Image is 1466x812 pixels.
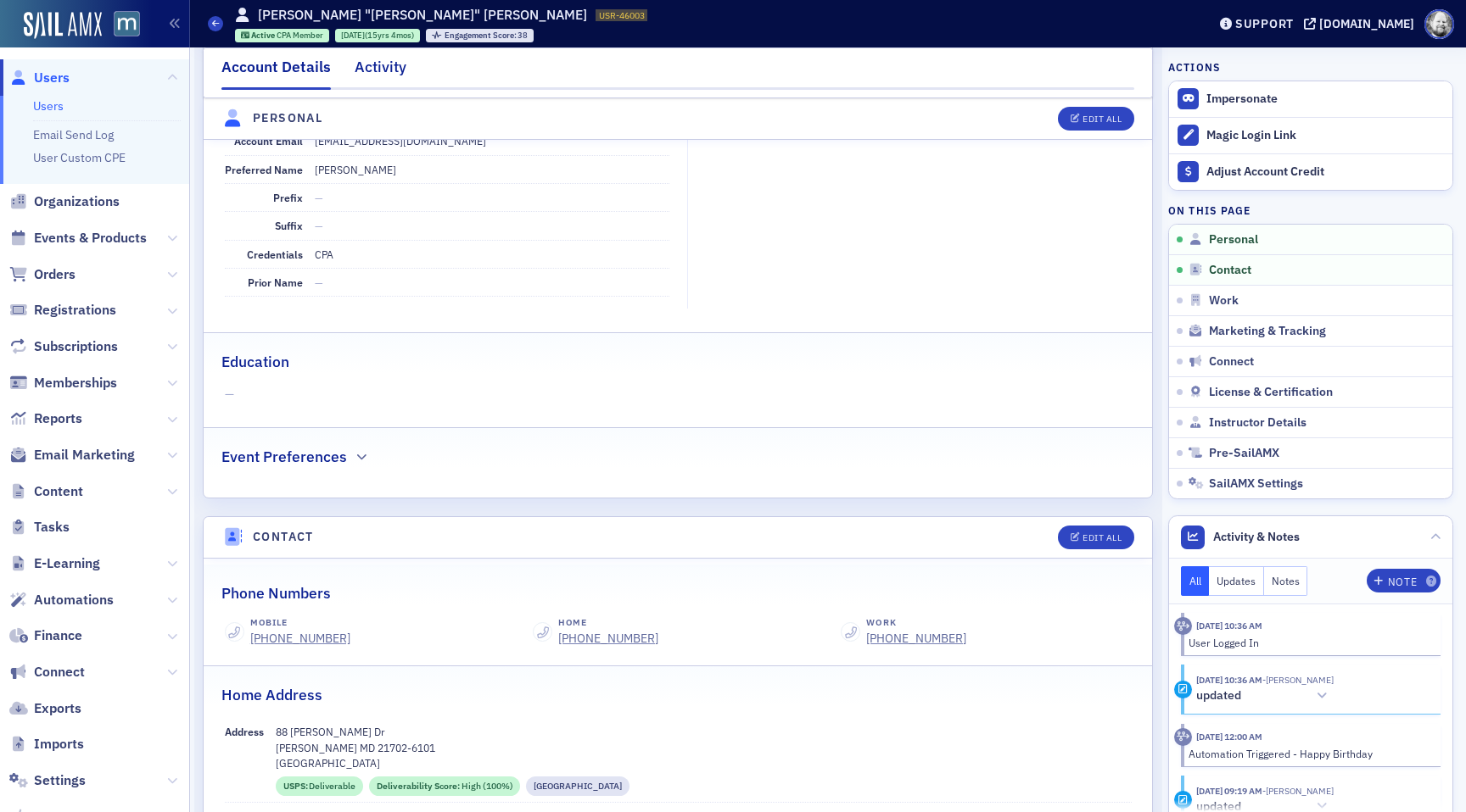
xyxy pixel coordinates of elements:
[277,30,323,41] span: CPA Member
[1367,569,1441,592] button: Note
[221,582,331,604] h2: Phone Numbers
[1058,526,1134,549] button: Edit All
[1169,117,1452,153] button: Magic Login Link
[225,386,1132,403] span: —
[34,735,84,754] span: Imports
[1168,59,1221,75] h4: Actions
[258,6,587,25] h1: [PERSON_NAME] "[PERSON_NAME]" [PERSON_NAME]
[34,301,116,320] span: Registrations
[1083,533,1122,542] div: Edit All
[377,780,462,793] span: Deliverability Score :
[1213,528,1300,546] span: Activity & Notes
[34,192,120,211] span: Organizations
[1424,9,1454,39] span: Profile
[9,192,120,211] a: Organizations
[1209,476,1303,492] span: SailAMX Settings
[1209,385,1333,400] span: License & Certification
[9,591,114,609] a: Automations
[34,337,118,356] span: Subscriptions
[9,409,82,428] a: Reports
[335,29,420,42] div: 2010-06-10 00:00:00
[221,351,289,373] h2: Education
[1319,16,1414,31] div: [DOMAIN_NAME]
[24,12,102,39] img: SailAMX
[315,241,669,268] dd: CPA
[1174,681,1192,698] div: Update
[1209,263,1251,278] span: Contact
[34,482,83,501] span: Content
[1304,18,1420,30] button: [DOMAIN_NAME]
[275,219,303,232] span: Suffix
[1169,153,1452,190] a: Adjust Account Credit
[1168,203,1453,218] h4: On this page
[9,337,118,356] a: Subscriptions
[250,630,350,648] a: [PHONE_NUMBER]
[341,30,414,41] div: (15yrs 4mos)
[9,446,135,464] a: Email Marketing
[315,275,323,289] span: —
[34,771,86,790] span: Settings
[34,374,117,392] span: Memberships
[599,9,645,21] span: USR-46003
[225,163,303,176] span: Preferred Name
[558,630,658,648] div: [PHONE_NUMBER]
[9,699,81,718] a: Exports
[34,229,147,247] span: Events & Products
[250,616,350,630] div: Mobile
[221,446,347,468] h2: Event Preferences
[1206,128,1444,143] div: Magic Login Link
[34,69,70,87] span: Users
[248,275,303,289] span: Prior Name
[102,11,140,40] a: View Homepage
[445,31,529,41] div: 38
[866,616,966,630] div: Work
[253,109,322,127] h4: Personal
[34,554,100,573] span: E-Learning
[9,69,70,87] a: Users
[1209,415,1307,431] span: Instructor Details
[1189,635,1429,650] div: User Logged In
[1206,92,1278,107] button: Impersonate
[33,127,114,142] a: Email Send Log
[241,30,324,41] a: Active CPA Member
[33,150,126,165] a: User Custom CPE
[273,191,303,204] span: Prefix
[251,30,277,41] span: Active
[1235,16,1294,31] div: Support
[1083,114,1122,124] div: Edit All
[9,265,76,284] a: Orders
[9,735,84,754] a: Imports
[1174,617,1192,635] div: Activity
[234,134,303,147] span: Account Email
[1262,785,1334,797] span: Katie Barkdoll
[315,127,669,154] dd: [EMAIL_ADDRESS][DOMAIN_NAME]
[1196,785,1262,797] time: 7/21/2025 09:19 AM
[1174,728,1192,746] div: Activity
[1209,566,1264,596] button: Updates
[1388,577,1417,587] div: Note
[526,776,629,796] div: Residential Street
[1181,566,1210,596] button: All
[1196,674,1262,686] time: 9/8/2025 10:36 AM
[276,776,363,796] div: USPS: Deliverable
[369,776,520,796] div: Deliverability Score: High (100%)
[276,724,1132,739] p: 88 [PERSON_NAME] Dr
[9,482,83,501] a: Content
[9,374,117,392] a: Memberships
[1209,324,1326,339] span: Marketing & Tracking
[1206,164,1444,180] div: Adjust Account Credit
[34,663,85,681] span: Connect
[34,409,82,428] span: Reports
[341,30,365,41] span: [DATE]
[9,518,70,537] a: Tasks
[1196,687,1334,705] button: updated
[9,554,100,573] a: E-Learning
[426,29,534,42] div: Engagement Score: 38
[9,626,82,645] a: Finance
[9,771,86,790] a: Settings
[235,29,330,42] div: Active: Active: CPA Member
[34,518,70,537] span: Tasks
[33,98,64,114] a: Users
